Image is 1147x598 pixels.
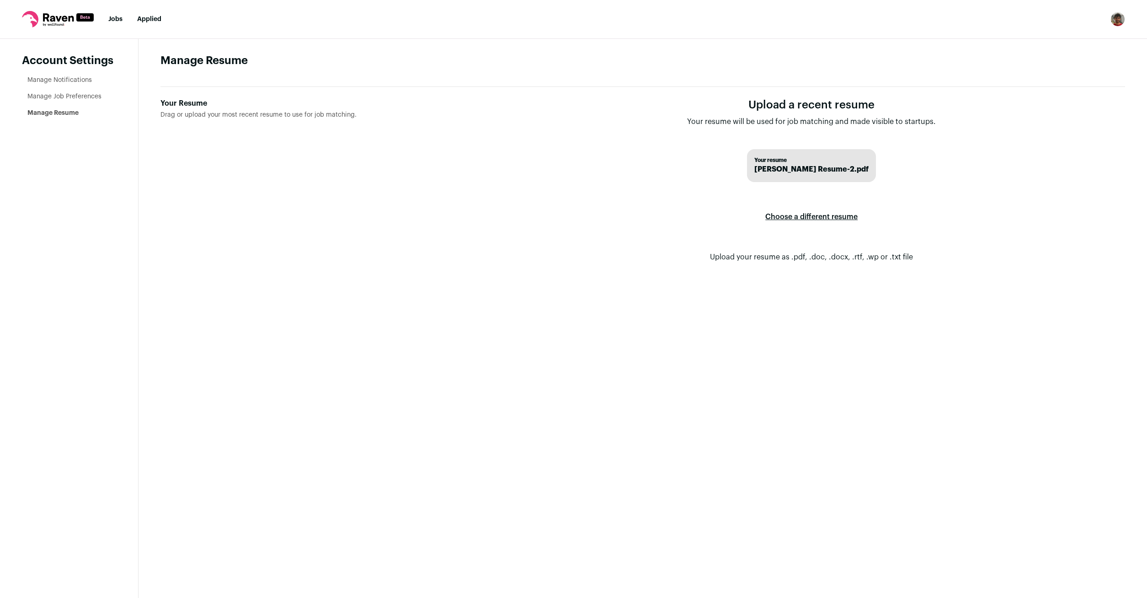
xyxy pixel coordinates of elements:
[687,98,936,113] h1: Upload a recent resume
[160,98,484,109] div: Your Resume
[160,54,1125,68] h1: Manage Resume
[754,164,869,175] span: [PERSON_NAME] Resume-2.pdf
[22,54,116,68] header: Account Settings
[27,93,101,100] a: Manage Job Preferences
[160,112,357,118] span: Drag or upload your most recent resume to use for job matching.
[687,116,936,127] p: Your resume will be used for job matching and made visible to startups.
[1110,12,1125,27] img: 5988237-medium_jpg
[137,16,161,22] a: Applied
[754,156,869,164] span: Your resume
[710,252,913,263] p: Upload your resume as .pdf, .doc, .docx, .rtf, .wp or .txt file
[27,77,92,83] a: Manage Notifications
[27,110,79,116] a: Manage Resume
[108,16,123,22] a: Jobs
[1110,12,1125,27] button: Open dropdown
[765,204,858,230] label: Choose a different resume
